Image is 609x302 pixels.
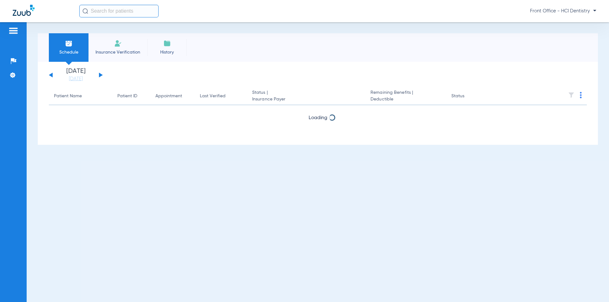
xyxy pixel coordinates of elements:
[54,49,84,55] span: Schedule
[365,87,446,105] th: Remaining Benefits |
[155,93,190,100] div: Appointment
[200,93,226,100] div: Last Verified
[568,92,574,98] img: filter.svg
[93,49,142,55] span: Insurance Verification
[530,8,596,14] span: Front Office - HCI Dentistry
[57,68,95,82] li: [DATE]
[580,92,582,98] img: group-dot-blue.svg
[446,87,489,105] th: Status
[155,93,182,100] div: Appointment
[79,5,159,17] input: Search for patients
[370,96,441,103] span: Deductible
[54,93,82,100] div: Patient Name
[252,96,360,103] span: Insurance Payer
[152,49,182,55] span: History
[114,40,122,47] img: Manual Insurance Verification
[163,40,171,47] img: History
[247,87,365,105] th: Status |
[8,27,18,35] img: hamburger-icon
[54,93,107,100] div: Patient Name
[65,40,73,47] img: Schedule
[117,93,145,100] div: Patient ID
[57,76,95,82] a: [DATE]
[13,5,35,16] img: Zuub Logo
[200,93,242,100] div: Last Verified
[82,8,88,14] img: Search Icon
[117,93,137,100] div: Patient ID
[309,115,327,120] span: Loading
